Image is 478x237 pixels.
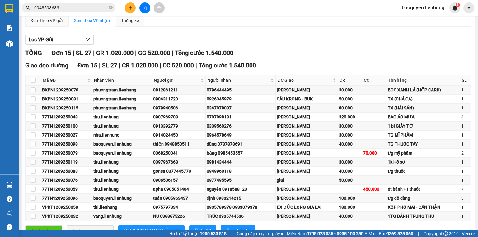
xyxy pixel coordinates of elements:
[461,114,470,120] div: 4
[42,204,91,211] div: VPDT1209250058
[339,168,361,174] div: 40.000
[461,213,470,220] div: 1
[461,86,470,93] div: 1
[460,75,471,86] th: SL
[41,158,92,167] td: 77TN1209250119
[41,203,92,212] td: VPDT1209250058
[102,62,117,69] span: SL 27
[461,186,470,193] div: 7
[277,204,336,211] div: BX ĐỨC LONG GIA LAI
[207,105,275,111] div: 0367078037
[461,177,470,184] div: 1
[41,140,92,149] td: 77TN1209250098
[153,204,204,211] div: 0975797334
[463,2,474,13] button: caret-down
[163,62,194,69] span: CC 520.000
[93,141,151,147] div: baoquyen.lienhung
[41,194,92,203] td: 77TN1209250096
[41,95,92,104] td: BXPN1209250081
[207,132,275,138] div: 0964578649
[388,195,459,202] div: t/g đồ dùng
[461,123,470,129] div: 1
[93,213,151,220] div: vang.lienhung
[388,204,459,211] div: XỐP PHÔ MAI - CẨN THẬN
[119,62,120,69] span: |
[189,225,216,235] button: printerIn DS
[388,114,459,120] div: BAO ÁO MƯA
[7,196,12,202] span: question-circle
[154,2,165,13] button: aim
[277,105,336,111] div: [PERSON_NAME]
[34,4,108,11] input: Tìm tên, số ĐT hoặc mã đơn
[199,62,256,69] span: Tổng cước 1.540.000
[26,6,30,10] span: search
[363,150,385,156] div: 70.000
[153,123,204,129] div: 0913392779
[388,168,459,174] div: t/g thuốc
[153,177,204,184] div: 0906506157
[41,113,92,122] td: 77TN1209250048
[194,228,199,233] span: printer
[388,159,459,165] div: 1k Hồ sơ
[42,168,91,174] div: 77TN1209250083
[461,159,470,165] div: 1
[277,132,336,138] div: [PERSON_NAME]
[123,228,128,233] span: sort-ascending
[388,213,459,220] div: 1TG BÁNH TRUNG THU
[153,86,204,93] div: 0812861211
[93,150,151,156] div: baoquyen.lienhung
[41,149,92,158] td: 77TN1209250079
[153,95,204,102] div: 0906311720
[207,159,275,165] div: 0981434444
[41,131,92,140] td: 77TN1209250027
[153,159,204,165] div: 0397967668
[207,213,275,220] div: TRÚC 0935744536
[207,150,275,156] div: bằng 0985453557
[226,228,230,233] span: printer
[153,105,204,111] div: 0979940506
[42,186,91,193] div: 77TN1209250059
[6,182,13,188] img: warehouse-icon
[388,86,459,93] div: BỌC XANH LÁ (HỘP CARD)
[138,49,170,57] span: CC 520.000
[388,132,459,138] div: TG MĨ PHẨM
[7,224,12,230] span: message
[93,195,151,202] div: baoquyen.lienhung
[339,141,361,147] div: 40.000
[339,123,361,129] div: 30.000
[388,186,459,193] div: 6t bánh +1 thuốt
[461,204,470,211] div: 1
[457,3,459,7] span: 1
[153,195,204,202] div: tuấn 0905963437
[339,177,361,184] div: 50.000
[387,75,460,86] th: Tên hàng
[42,123,91,129] div: 77TN1209250100
[93,49,95,57] span: |
[5,4,13,13] img: logo-vxr
[118,225,185,235] button: sort-ascending[PERSON_NAME] sắp xếp
[122,62,158,69] span: CR 1.020.000
[201,227,211,234] span: In DS
[125,2,136,13] button: plus
[130,227,180,234] span: [PERSON_NAME] sắp xếp
[93,168,151,174] div: thu.lienhung
[42,177,91,184] div: 77TN1209250076
[207,204,275,211] div: 0935789378 0933079378
[339,114,361,120] div: 320.000
[42,159,91,165] div: 77TN1209250119
[339,132,361,138] div: 30.000
[339,204,361,211] div: 180.000
[207,195,275,202] div: định 0983214215
[153,150,204,156] div: 0368250041
[93,123,151,129] div: thu.lienhung
[200,231,227,236] strong: 1900 633 818
[153,168,204,174] div: gonsa 0377445770
[388,141,459,147] div: TG THUỐC TÂY
[277,77,331,84] span: ĐC Giao
[207,114,275,120] div: 0707098181
[93,204,151,211] div: thi.lienhung
[339,95,361,102] div: 50.000
[397,4,449,12] span: baoquyen.lienhung
[339,159,361,165] div: 30.000
[277,177,336,184] div: glai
